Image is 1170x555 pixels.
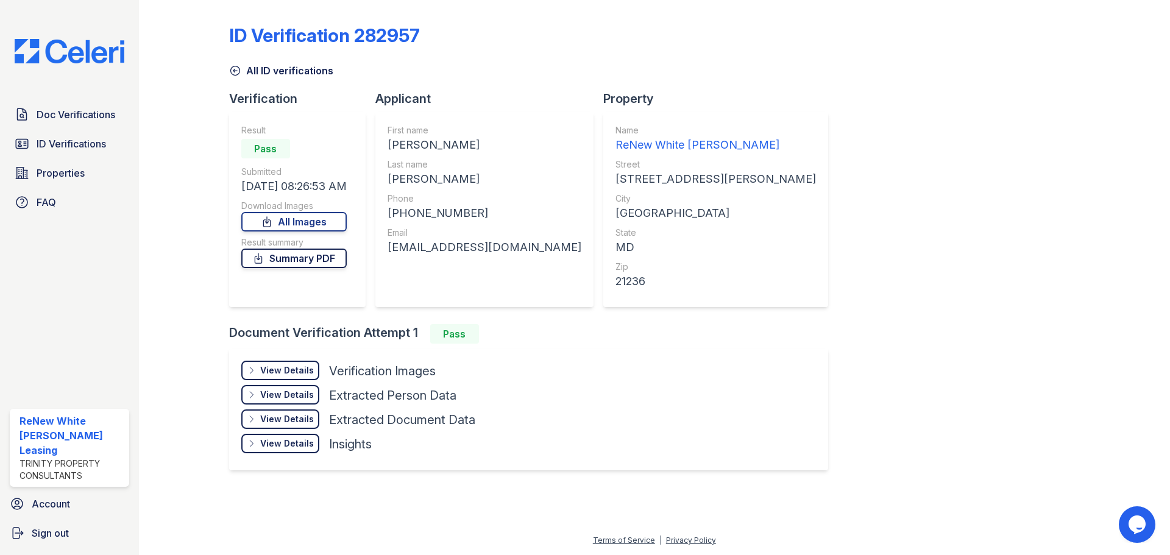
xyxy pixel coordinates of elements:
span: Sign out [32,526,69,540]
div: Document Verification Attempt 1 [229,324,838,344]
div: Name [615,124,816,136]
div: ReNew White [PERSON_NAME] Leasing [19,414,124,458]
div: [PERSON_NAME] [388,171,581,188]
div: Extracted Person Data [329,387,456,404]
div: [PHONE_NUMBER] [388,205,581,222]
div: [EMAIL_ADDRESS][DOMAIN_NAME] [388,239,581,256]
div: Applicant [375,90,603,107]
div: Insights [329,436,372,453]
div: Zip [615,261,816,273]
div: Verification Images [329,362,436,380]
span: Properties [37,166,85,180]
div: Result [241,124,347,136]
div: State [615,227,816,239]
span: ID Verifications [37,136,106,151]
div: [DATE] 08:26:53 AM [241,178,347,195]
img: CE_Logo_Blue-a8612792a0a2168367f1c8372b55b34899dd931a85d93a1a3d3e32e68fde9ad4.png [5,39,134,63]
div: 21236 [615,273,816,290]
a: Properties [10,161,129,185]
div: [STREET_ADDRESS][PERSON_NAME] [615,171,816,188]
div: [GEOGRAPHIC_DATA] [615,205,816,222]
div: Street [615,158,816,171]
div: Submitted [241,166,347,178]
div: | [659,536,662,545]
div: First name [388,124,581,136]
div: Download Images [241,200,347,212]
div: View Details [260,389,314,401]
a: Doc Verifications [10,102,129,127]
div: View Details [260,413,314,425]
div: View Details [260,437,314,450]
div: Verification [229,90,375,107]
div: Property [603,90,838,107]
div: Extracted Document Data [329,411,475,428]
span: Doc Verifications [37,107,115,122]
div: MD [615,239,816,256]
a: Summary PDF [241,249,347,268]
div: Pass [241,139,290,158]
span: Account [32,497,70,511]
div: City [615,193,816,205]
div: Pass [430,324,479,344]
a: Terms of Service [593,536,655,545]
div: Phone [388,193,581,205]
a: Name ReNew White [PERSON_NAME] [615,124,816,154]
a: Account [5,492,134,516]
span: FAQ [37,195,56,210]
div: Result summary [241,236,347,249]
div: ReNew White [PERSON_NAME] [615,136,816,154]
a: ID Verifications [10,132,129,156]
a: FAQ [10,190,129,214]
div: Email [388,227,581,239]
div: ID Verification 282957 [229,24,420,46]
a: Privacy Policy [666,536,716,545]
a: Sign out [5,521,134,545]
iframe: chat widget [1119,506,1158,543]
div: View Details [260,364,314,376]
a: All ID verifications [229,63,333,78]
div: Trinity Property Consultants [19,458,124,482]
a: All Images [241,212,347,232]
div: [PERSON_NAME] [388,136,581,154]
div: Last name [388,158,581,171]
